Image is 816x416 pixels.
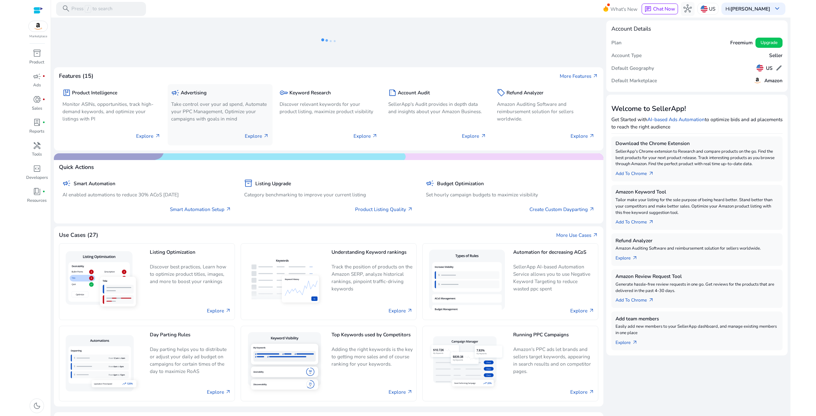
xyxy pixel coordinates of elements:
span: arrow_outward [372,133,378,139]
p: Explore [353,132,378,140]
h5: Seller [769,53,783,58]
span: arrow_outward [407,308,413,314]
h5: Understanding Keyword rankings [331,249,413,260]
h5: Keyword Research [289,90,331,96]
span: handyman [33,142,41,150]
span: inventory_2 [244,179,252,187]
p: Tools [32,151,42,158]
span: arrow_outward [407,389,413,395]
h5: Smart Automation [74,181,115,186]
p: SellerApp's Audit provides in depth data and insights about your Amazon Business. [388,100,486,115]
h3: Welcome to SellerApp! [611,105,783,113]
span: fiber_manual_record [42,190,45,193]
a: Add To Chrome [616,216,659,226]
img: us.svg [756,64,763,71]
p: Adding the right keywords is the key to getting more sales and of course ranking for your keywords. [331,346,413,373]
p: Developers [26,175,48,181]
h5: Default Marketplace [611,78,657,84]
a: lab_profilefiber_manual_recordReports [25,117,48,140]
span: chat [645,6,652,13]
h4: Use Cases (27) [59,232,98,238]
h5: Listing Optimization [150,249,231,260]
span: Chat Now [653,5,675,12]
a: Product Listing Quality [355,206,413,213]
p: Set hourly campaign budgets to maximize visibility [426,191,595,198]
span: fiber_manual_record [42,98,45,101]
img: Automation for decreasing ACoS [426,247,507,317]
span: arrow_outward [589,207,595,212]
p: Explore [571,132,595,140]
a: code_blocksDevelopers [25,163,48,186]
img: amazon.svg [753,76,761,84]
span: campaign [171,89,179,97]
span: edit [776,64,783,71]
span: dark_mode [33,402,41,410]
p: Product [29,59,44,66]
img: us.svg [701,5,708,12]
span: arrow_outward [648,297,654,303]
p: US [709,3,715,14]
span: arrow_outward [263,133,269,139]
p: Ads [33,82,41,89]
p: AI enabled automations to reduce 30% ACoS [DATE] [62,191,231,198]
b: [PERSON_NAME] [731,5,770,12]
img: Top Keywords used by Competitors [244,330,326,398]
h4: Features (15) [59,73,93,79]
a: Create Custom Dayparting [529,206,595,213]
a: Explore [570,307,594,314]
span: arrow_outward [225,389,231,395]
span: arrow_outward [632,255,638,261]
span: Upgrade [761,39,777,46]
a: book_4fiber_manual_recordResources [25,186,48,209]
a: Add To Chrome [616,167,659,177]
p: Monitor ASINs, opportunities, track high-demand keywords, and optimize your listings with PI [62,100,161,122]
a: donut_smallfiber_manual_recordSales [25,94,48,117]
span: What's New [610,4,637,15]
a: Add To Chrome [616,294,659,304]
span: fiber_manual_record [42,75,45,78]
h5: Download the Chrome Extension [616,141,778,146]
span: arrow_outward [407,207,413,212]
span: arrow_outward [648,219,654,225]
h5: Budget Optimization [437,181,484,186]
p: SellerApp's Chrome extension to Research and compare products on the go. Find the best products f... [616,149,778,167]
p: Category benchmarking to improve your current listing [244,191,413,198]
span: arrow_outward [226,207,231,212]
img: amazon.svg [29,21,48,32]
a: inventory_2Product [25,48,48,71]
span: book_4 [33,187,41,196]
p: Get Started with to optimize bids and ad placements to reach the right audience [611,116,783,130]
h5: Add team members [616,316,778,322]
a: Explore [389,388,413,396]
p: Hi [725,6,770,11]
p: Track the position of products on the Amazon SERP, analyze historical rankings, pinpoint traffic-... [331,263,413,292]
p: Press to search [71,5,113,13]
span: arrow_outward [593,232,598,238]
h5: Refund Analyzer [616,238,778,244]
h5: Default Geography [611,65,654,71]
span: arrow_outward [589,133,595,139]
p: Explore [462,132,486,140]
a: Explore [389,307,413,314]
span: arrow_outward [225,308,231,314]
img: Understanding Keyword rankings [244,253,326,310]
span: donut_small [33,95,41,104]
p: Explore [245,132,269,140]
a: handymanTools [25,140,48,163]
h5: Account Type [611,53,642,58]
span: fiber_manual_record [42,121,45,124]
p: Amazon's PPC ads let brands and sellers target keywords, appearing in search results and on compe... [513,346,594,375]
button: hub [681,2,695,16]
span: arrow_outward [155,133,161,139]
h5: Listing Upgrade [255,181,291,186]
h4: Quick Actions [59,164,94,171]
span: hub [683,4,692,13]
a: Smart Automation Setup [170,206,231,213]
h5: Refund Analyzer [506,90,543,96]
h5: Advertising [181,90,207,96]
h4: Account Details [611,26,651,32]
p: Tailor make your listing for the sole purpose of being heard better. Stand better than your compe... [616,197,778,216]
span: sell [497,89,505,97]
span: code_blocks [33,164,41,173]
h5: Amazon Review Request Tool [616,274,778,279]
